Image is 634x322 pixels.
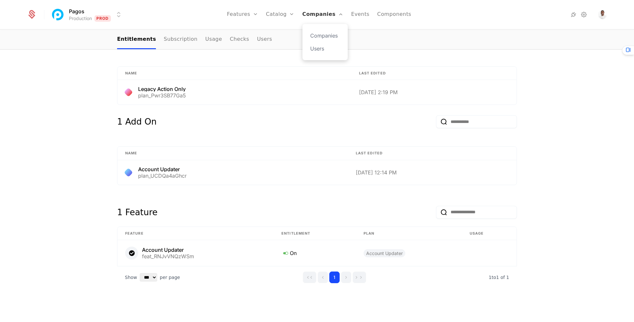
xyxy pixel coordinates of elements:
[580,11,588,18] a: Settings
[94,15,111,22] span: Prod
[138,173,187,178] div: plan_UCDQa4aGhcr
[310,45,340,52] a: Users
[117,30,517,49] nav: Main
[140,273,157,282] select: Select page size
[353,272,366,283] button: Go to last page
[138,93,186,98] div: plan_Pwr3SB77Ga5
[69,15,92,22] div: Production
[117,147,348,160] th: Name
[303,272,316,283] button: Go to first page
[205,30,222,49] a: Usage
[257,30,272,49] a: Users
[318,272,328,283] button: Go to previous page
[138,167,187,172] div: Account Updater
[310,32,340,39] a: Companies
[303,272,366,283] div: Page navigation
[329,272,340,283] button: Go to page 1
[364,249,405,257] span: Account Updater
[489,275,506,280] span: 1 to 1 of
[341,272,351,283] button: Go to next page
[117,227,274,240] th: Feature
[117,206,158,219] div: 1 Feature
[138,86,186,92] div: Legacy Action Only
[117,115,157,128] div: 1 Add On
[351,67,517,80] th: Last edited
[125,274,137,281] span: Show
[274,227,356,240] th: Entitlement
[281,249,348,257] div: On
[230,30,249,49] a: Checks
[598,10,607,19] img: LJ Durante
[356,170,509,175] div: [DATE] 12:14 PM
[50,7,66,22] img: Pagos
[598,10,607,19] button: Open user button
[164,30,197,49] a: Subscription
[570,11,577,18] a: Integrations
[117,30,272,49] ul: Choose Sub Page
[348,147,517,160] th: Last edited
[142,247,194,252] div: Account Updater
[117,30,156,49] a: Entitlements
[117,266,517,288] div: Table pagination
[160,274,180,281] span: per page
[69,7,84,15] span: Pagos
[52,7,123,22] button: Select environment
[359,90,509,95] div: [DATE] 2:19 PM
[117,67,351,80] th: Name
[462,227,517,240] th: Usage
[489,275,509,280] span: 1
[356,227,462,240] th: plan
[142,254,194,259] div: feat_RNJvVNQzWSm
